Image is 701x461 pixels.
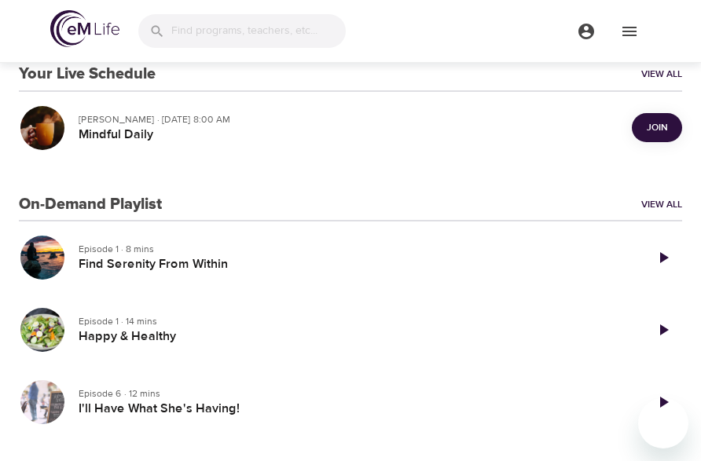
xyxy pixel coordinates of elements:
a: Play Episode [644,311,682,349]
button: Find Serenity From Within [19,234,66,281]
p: Episode 1 · 14 mins [79,314,632,328]
a: View All [641,68,682,81]
p: [PERSON_NAME] · [DATE] 8:00 AM [79,112,619,126]
h3: On-Demand Playlist [19,196,162,214]
a: Play Episode [644,239,682,276]
iframe: Button to launch messaging window [638,398,688,448]
input: Find programs, teachers, etc... [171,14,346,48]
h5: Mindful Daily [79,126,619,143]
p: Episode 6 · 12 mins [79,386,632,401]
h3: Your Live Schedule [19,65,156,83]
a: View All [641,198,682,211]
span: Join [647,119,667,136]
p: Episode 1 · 8 mins [79,242,632,256]
button: Happy & Healthy [19,306,66,353]
a: Play Episode [644,383,682,421]
button: Join [632,113,682,142]
img: logo [50,10,119,47]
button: menu [607,9,651,53]
button: menu [564,9,607,53]
h5: Find Serenity From Within [79,256,632,273]
h5: Happy & Healthy [79,328,632,345]
button: I'll Have What She's Having! [19,379,66,426]
h5: I'll Have What She's Having! [79,401,632,417]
